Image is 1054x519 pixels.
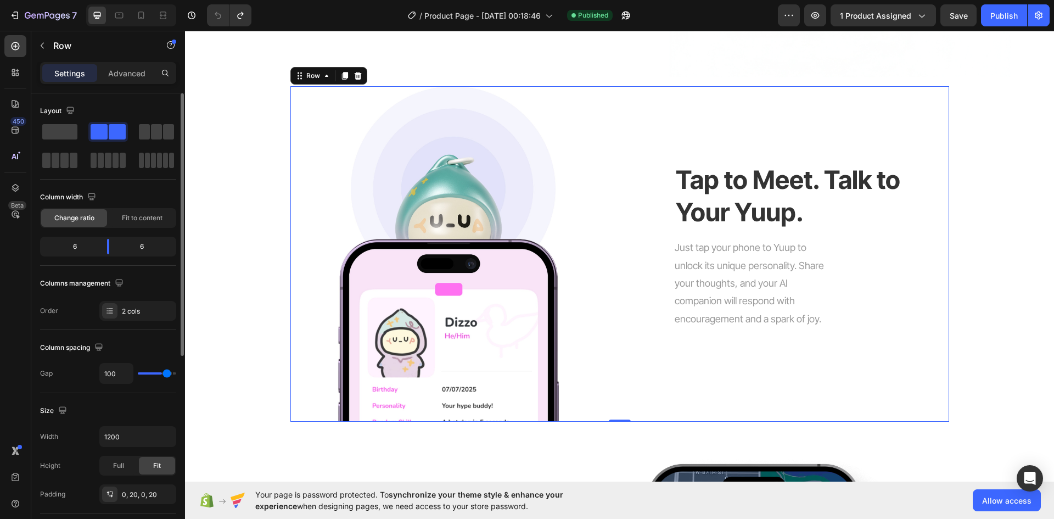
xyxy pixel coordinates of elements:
[40,306,58,316] div: Order
[122,306,173,316] div: 2 cols
[490,208,644,297] p: Just tap your phone to Yuup to unlock its unique personality. Share your thoughts, and your AI co...
[119,40,137,50] div: Row
[973,489,1041,511] button: Allow access
[185,31,1054,482] iframe: To enrich screen reader interactions, please activate Accessibility in Grammarly extension settings
[840,10,911,21] span: 1 product assigned
[10,117,26,126] div: 450
[831,4,936,26] button: 1 product assigned
[40,369,53,378] div: Gap
[490,132,744,200] h2: Tap to Meet. Talk to Your Yuup.
[950,11,968,20] span: Save
[4,4,82,26] button: 7
[118,239,174,254] div: 6
[8,201,26,210] div: Beta
[940,4,977,26] button: Save
[54,68,85,79] p: Settings
[40,404,69,418] div: Size
[153,461,161,471] span: Fit
[100,427,176,447] input: Auto
[255,489,606,512] span: Your page is password protected. To when designing pages, we need access to your store password.
[122,213,162,223] span: Fit to content
[53,39,147,52] p: Row
[981,4,1027,26] button: Publish
[72,9,77,22] p: 7
[207,4,251,26] div: Undo/Redo
[40,341,105,355] div: Column spacing
[122,490,173,500] div: 0, 20, 0, 20
[578,10,608,20] span: Published
[982,495,1031,506] span: Allow access
[424,10,541,21] span: Product Page - [DATE] 00:18:46
[40,190,98,205] div: Column width
[108,68,145,79] p: Advanced
[100,364,133,383] input: Auto
[419,10,422,21] span: /
[40,276,126,291] div: Columns management
[40,104,77,119] div: Layout
[990,10,1018,21] div: Publish
[40,461,60,471] div: Height
[54,213,94,223] span: Change ratio
[255,490,563,511] span: synchronize your theme style & enhance your experience
[42,239,98,254] div: 6
[40,432,58,442] div: Width
[40,489,65,499] div: Padding
[113,461,124,471] span: Full
[1017,465,1043,492] div: Open Intercom Messenger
